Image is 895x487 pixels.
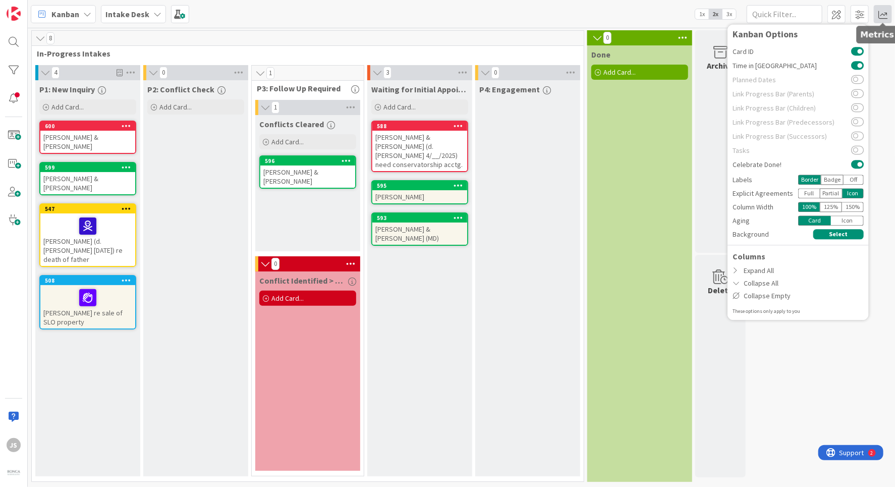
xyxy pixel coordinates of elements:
span: P4: Engagement [479,84,540,94]
div: 508[PERSON_NAME] re sale of SLO property [40,276,135,329]
span: Background [733,229,769,240]
div: 596 [265,157,355,165]
div: Archive [707,60,734,72]
div: 595 [372,181,467,190]
span: 1x [695,9,709,19]
span: Add Card... [603,68,636,77]
div: JS [7,438,21,452]
div: [PERSON_NAME] & [PERSON_NAME] [40,172,135,194]
div: Expand All [728,264,869,277]
span: 0 [159,67,167,79]
span: Waiting for Initial Appointment/ Conference [371,84,468,94]
div: These options only apply to you [733,307,864,315]
div: 599 [45,164,135,171]
span: 0 [271,258,279,270]
div: Card [798,215,831,226]
div: Collapse All [728,277,869,290]
div: Border [798,175,821,185]
div: Aging [733,215,798,226]
div: 588 [372,122,467,131]
div: 593 [377,214,467,222]
div: 595[PERSON_NAME] [372,181,467,203]
span: Link Progress Bar (Parents) [733,90,851,97]
img: avatar [7,466,21,480]
span: 0 [491,67,499,79]
div: 150 % [842,202,864,212]
div: Icon [831,215,864,226]
div: [PERSON_NAME] (d. [PERSON_NAME] [DATE]) re death of father [40,213,135,266]
div: 2 [52,4,55,12]
span: P1: New Inquiry [39,84,95,94]
div: 508 [40,276,135,285]
span: 1 [271,101,279,114]
div: [PERSON_NAME] [372,190,467,203]
div: 599[PERSON_NAME] & [PERSON_NAME] [40,163,135,194]
div: [PERSON_NAME] & [PERSON_NAME] [40,131,135,153]
div: Icon [843,188,864,198]
span: 3x [722,9,736,19]
div: 547 [40,204,135,213]
div: Delete [708,284,733,296]
span: 3 [383,67,391,79]
span: 0 [603,32,611,44]
div: Badge [821,175,844,185]
div: 596[PERSON_NAME] & [PERSON_NAME] [260,156,355,188]
h5: Metrics [861,30,894,39]
span: Conflicts Cleared [259,119,324,129]
span: Add Card... [271,294,304,303]
div: [PERSON_NAME] & [PERSON_NAME] (MD) [372,223,467,245]
span: P2: Conflict Check [147,84,214,94]
span: P3: Follow Up Required [257,83,351,93]
div: 547[PERSON_NAME] (d. [PERSON_NAME] [DATE]) re death of father [40,204,135,266]
span: 1 [266,67,274,79]
span: Add Card... [383,102,416,112]
span: In-Progress Intakes [37,48,571,59]
div: 596 [260,156,355,166]
button: Select [813,229,864,239]
div: Column Width [733,202,798,212]
div: 600 [40,122,135,131]
span: Tasks [733,147,851,154]
div: Off [844,175,864,185]
span: Celebrate Done! [733,161,851,168]
div: 600 [45,123,135,130]
div: [PERSON_NAME] re sale of SLO property [40,285,135,329]
div: 125 % [820,202,842,212]
div: [PERSON_NAME] & [PERSON_NAME] [260,166,355,188]
div: Collapse Empty [728,290,869,302]
input: Quick Filter... [747,5,822,23]
span: 4 [51,67,60,79]
div: 600[PERSON_NAME] & [PERSON_NAME] [40,122,135,153]
div: 588 [377,123,467,130]
div: 593 [372,213,467,223]
img: Visit kanbanzone.com [7,7,21,21]
span: 8 [46,32,54,44]
div: 508 [45,277,135,284]
div: 100 % [798,202,820,212]
div: 547 [45,205,135,212]
span: Card ID [733,48,851,55]
span: Add Card... [271,137,304,146]
span: Planned Dates [733,76,851,83]
div: Kanban Options [733,29,864,39]
span: Link Progress Bar (Predecessors) [733,119,851,126]
div: 599 [40,163,135,172]
span: Done [591,49,610,60]
div: Explicit Agreements [733,188,798,199]
div: Columns [728,250,869,262]
span: Add Card... [51,102,84,112]
div: 595 [377,182,467,189]
span: Link Progress Bar (Children) [733,104,851,112]
span: Link Progress Bar (Successors) [733,133,851,140]
span: Kanban [51,8,79,20]
span: Add Card... [159,102,192,112]
div: Partial [820,188,843,198]
span: 2x [709,9,722,19]
span: Support [21,2,46,14]
div: Full [798,188,820,198]
div: [PERSON_NAME] & [PERSON_NAME] (d. [PERSON_NAME] 4/__/2025) need conservatorship acctg. [372,131,467,171]
span: Time in [GEOGRAPHIC_DATA] [733,62,851,69]
div: 593[PERSON_NAME] & [PERSON_NAME] (MD) [372,213,467,245]
div: 588[PERSON_NAME] & [PERSON_NAME] (d. [PERSON_NAME] 4/__/2025) need conservatorship acctg. [372,122,467,171]
span: Conflict Identified > Referred or Declined [259,276,345,286]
